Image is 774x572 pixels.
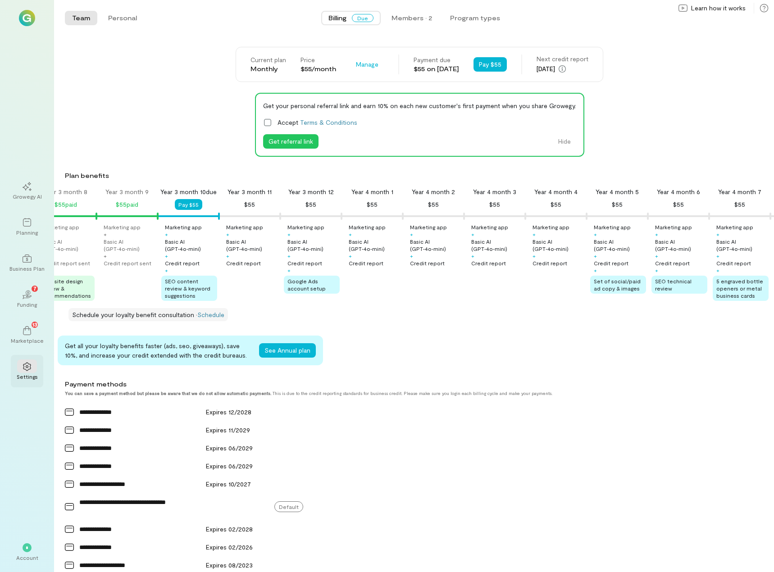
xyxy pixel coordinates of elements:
[533,259,567,267] div: Credit report
[414,64,459,73] div: $55 on [DATE]
[655,252,658,259] div: +
[250,64,286,73] div: Monthly
[42,238,95,252] div: Basic AI (GPT‑4o‑mini)
[104,259,151,267] div: Credit report sent
[287,252,291,259] div: +
[11,247,43,279] a: Business Plan
[11,337,44,344] div: Marketplace
[226,223,263,231] div: Marketing app
[263,101,576,110] div: Get your personal referral link and earn 10% on each new customer's first payment when you share ...
[11,319,43,351] a: Marketplace
[42,278,91,299] span: Website design review & recommendations
[414,55,459,64] div: Payment due
[11,355,43,387] a: Settings
[17,373,38,380] div: Settings
[349,231,352,238] div: +
[287,231,291,238] div: +
[305,199,316,210] div: $55
[65,390,700,396] div: This is due to the credit reporting standards for business credit. Please make sure you login eac...
[165,231,168,238] div: +
[537,64,588,74] div: [DATE]
[410,223,447,231] div: Marketing app
[594,238,646,252] div: Basic AI (GPT‑4o‑mini)
[165,278,210,299] span: SEO content review & keyword suggestions
[655,259,690,267] div: Credit report
[226,259,261,267] div: Credit report
[250,55,286,64] div: Current plan
[13,193,42,200] div: Growegy AI
[165,252,168,259] div: +
[226,231,229,238] div: +
[716,223,753,231] div: Marketing app
[716,278,763,299] span: 5 engraved bottle openers or metal business cards
[11,211,43,243] a: Planning
[65,341,252,360] div: Get all your loyalty benefits faster (ads, seo, giveaways), save 10%, and increase your credit ex...
[287,223,324,231] div: Marketing app
[287,267,291,274] div: +
[17,301,37,308] div: Funding
[206,525,253,533] span: Expires 02/2028
[384,11,439,25] button: Members · 2
[300,55,336,64] div: Price
[226,252,229,259] div: +
[349,252,352,259] div: +
[55,199,77,210] div: $55 paid
[537,54,588,64] div: Next credit report
[471,231,474,238] div: +
[716,231,719,238] div: +
[356,60,378,69] span: Manage
[533,252,536,259] div: +
[734,199,745,210] div: $55
[594,259,628,267] div: Credit report
[321,11,381,25] button: BillingDue
[534,187,578,196] div: Year 4 month 4
[104,252,107,259] div: +
[657,187,700,196] div: Year 4 month 6
[104,231,107,238] div: +
[716,238,769,252] div: Basic AI (GPT‑4o‑mini)
[263,134,319,149] button: Get referral link
[287,278,326,291] span: Google Ads account setup
[471,259,506,267] div: Credit report
[197,311,224,318] a: Schedule
[300,64,336,73] div: $55/month
[349,259,383,267] div: Credit report
[410,231,413,238] div: +
[351,187,393,196] div: Year 4 month 1
[553,134,576,149] button: Hide
[9,265,45,272] div: Business Plan
[716,259,751,267] div: Credit report
[65,171,770,180] div: Plan benefits
[443,11,507,25] button: Program types
[533,223,569,231] div: Marketing app
[101,11,144,25] button: Personal
[104,238,156,252] div: Basic AI (GPT‑4o‑mini)
[11,536,43,568] div: *Account
[349,223,386,231] div: Marketing app
[288,187,334,196] div: Year 3 month 12
[300,118,357,126] a: Terms & Conditions
[165,223,202,231] div: Marketing app
[16,554,38,561] div: Account
[533,231,536,238] div: +
[206,426,250,434] span: Expires 11/2029
[655,223,692,231] div: Marketing app
[392,14,432,23] div: Members · 2
[206,480,251,488] span: Expires 10/2027
[259,343,316,358] button: See Annual plan
[16,229,38,236] div: Planning
[673,199,684,210] div: $55
[596,187,639,196] div: Year 4 month 5
[655,238,707,252] div: Basic AI (GPT‑4o‑mini)
[716,252,719,259] div: +
[428,199,439,210] div: $55
[278,118,357,127] span: Accept
[351,57,384,72] button: Manage
[471,223,508,231] div: Marketing app
[206,462,253,470] span: Expires 06/2029
[489,199,500,210] div: $55
[474,57,507,72] button: Pay $55
[175,199,202,210] button: Pay $55
[33,284,36,292] span: 7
